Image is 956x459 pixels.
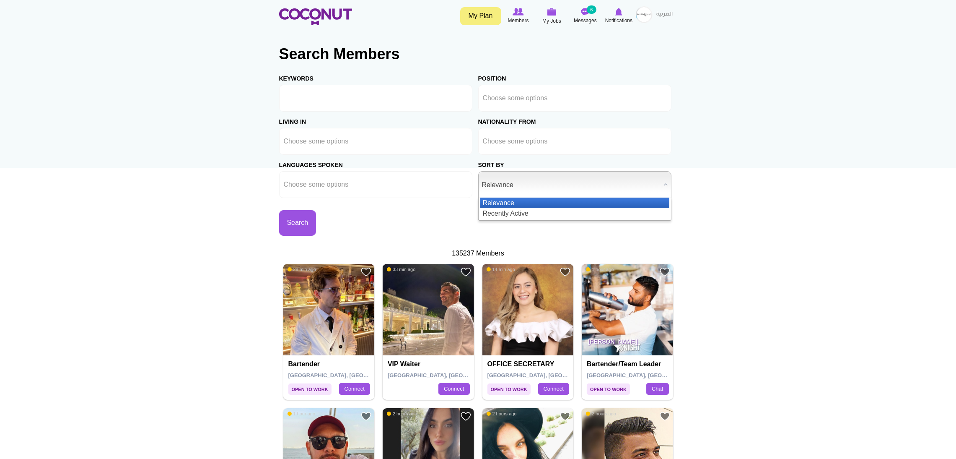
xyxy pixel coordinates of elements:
[388,372,507,378] span: [GEOGRAPHIC_DATA], [GEOGRAPHIC_DATA]
[361,267,371,277] a: Add to Favourites
[615,8,622,16] img: Notifications
[535,6,569,26] a: My Jobs My Jobs
[586,266,614,272] span: 1 hour ago
[480,208,669,219] li: Recently Active
[478,68,506,83] label: Position
[288,383,332,395] span: Open to Work
[288,266,316,272] span: 28 min ago
[288,411,316,417] span: 1 hour ago
[605,16,632,25] span: Notifications
[653,6,677,23] a: العربية
[480,198,669,208] li: Relevance
[586,411,616,417] span: 2 hours ago
[487,360,571,368] h4: OFFICE SECRETARY
[502,6,535,26] a: Browse Members Members
[279,68,313,83] label: Keywords
[461,267,471,277] a: Add to Favourites
[587,360,670,368] h4: Bartender/Team Leader
[279,249,677,258] div: 135237 Members
[487,383,531,395] span: Open to Work
[279,112,306,126] label: Living in
[438,383,469,395] a: Connect
[513,8,523,16] img: Browse Members
[581,8,590,16] img: Messages
[288,372,408,378] span: [GEOGRAPHIC_DATA], [GEOGRAPHIC_DATA]
[288,360,372,368] h4: Bartender
[361,411,371,422] a: Add to Favourites
[660,411,670,422] a: Add to Favourites
[569,6,602,26] a: Messages Messages 6
[478,155,504,169] label: Sort by
[560,267,570,277] a: Add to Favourites
[461,411,471,422] a: Add to Favourites
[487,411,517,417] span: 2 hours ago
[574,16,597,25] span: Messages
[482,172,660,198] span: Relevance
[339,383,370,395] a: Connect
[508,16,529,25] span: Members
[660,267,670,277] a: Add to Favourites
[487,266,515,272] span: 14 min ago
[388,360,471,368] h4: VIP waiter
[587,372,706,378] span: [GEOGRAPHIC_DATA], [GEOGRAPHIC_DATA]
[279,210,316,236] button: Search
[602,6,636,26] a: Notifications Notifications
[587,383,630,395] span: Open to Work
[547,8,557,16] img: My Jobs
[542,17,561,25] span: My Jobs
[387,411,417,417] span: 2 hours ago
[478,112,536,126] label: Nationality From
[487,372,607,378] span: [GEOGRAPHIC_DATA], [GEOGRAPHIC_DATA]
[279,44,677,64] h2: Search Members
[587,5,596,14] small: 6
[279,8,352,25] img: Home
[279,155,343,169] label: Languages Spoken
[538,383,569,395] a: Connect
[646,383,668,395] a: Chat
[387,266,415,272] span: 33 min ago
[560,411,570,422] a: Add to Favourites
[582,332,673,355] p: [PERSON_NAME]
[460,7,501,25] a: My Plan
